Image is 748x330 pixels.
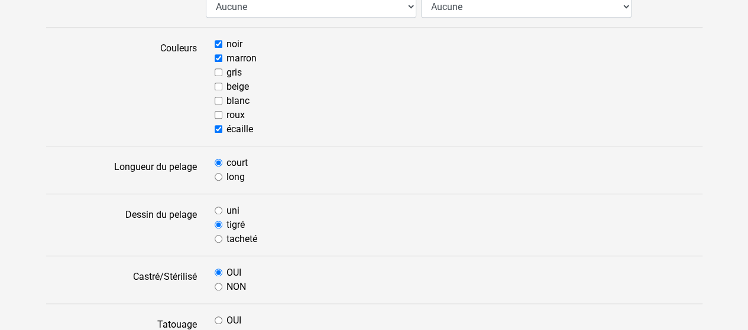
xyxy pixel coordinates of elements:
label: blanc [226,94,250,108]
input: uni [215,207,222,214]
label: noir [226,37,242,51]
label: Couleurs [37,37,206,136]
label: marron [226,51,257,66]
label: Dessin du pelage [37,204,206,246]
input: long [215,173,222,181]
label: uni [226,204,239,218]
label: gris [226,66,242,80]
label: OUI [226,266,241,280]
label: roux [226,108,245,122]
label: tacheté [226,232,257,246]
label: Longueur du pelage [37,156,206,184]
label: OUI [226,313,241,328]
label: beige [226,80,249,94]
input: tigré [215,221,222,228]
label: long [226,170,245,184]
label: court [226,156,248,170]
input: OUI [215,316,222,324]
input: tacheté [215,235,222,243]
label: Castré/Stérilisé [37,266,206,294]
input: OUI [215,269,222,276]
input: court [215,159,222,166]
label: tigré [226,218,245,232]
label: écaille [226,122,253,136]
input: NON [215,283,222,290]
label: NON [226,280,246,294]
